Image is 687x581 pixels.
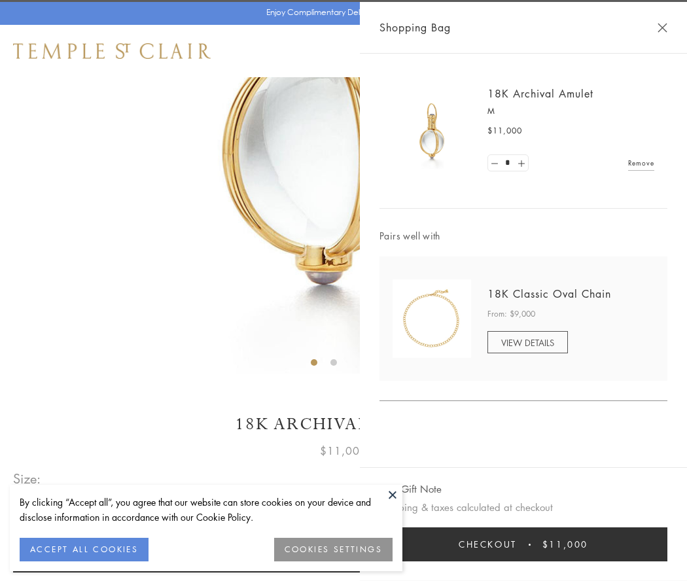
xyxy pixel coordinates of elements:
[20,538,149,561] button: ACCEPT ALL COOKIES
[379,499,667,516] p: Shipping & taxes calculated at checkout
[487,331,568,353] a: VIEW DETAILS
[514,155,527,171] a: Set quantity to 2
[542,537,588,552] span: $11,000
[488,155,501,171] a: Set quantity to 0
[379,481,442,497] button: Add Gift Note
[487,287,611,301] a: 18K Classic Oval Chain
[20,495,393,525] div: By clicking “Accept all”, you agree that our website can store cookies on your device and disclos...
[393,279,471,358] img: N88865-OV18
[13,413,674,436] h1: 18K Archival Amulet
[487,105,654,118] p: M
[487,308,535,321] span: From: $9,000
[459,537,517,552] span: Checkout
[628,156,654,170] a: Remove
[658,23,667,33] button: Close Shopping Bag
[274,538,393,561] button: COOKIES SETTINGS
[487,124,522,137] span: $11,000
[13,468,42,489] span: Size:
[393,92,471,170] img: 18K Archival Amulet
[320,442,367,459] span: $11,000
[13,43,211,59] img: Temple St. Clair
[266,6,415,19] p: Enjoy Complimentary Delivery & Returns
[379,19,451,36] span: Shopping Bag
[379,228,667,243] span: Pairs well with
[487,86,593,101] a: 18K Archival Amulet
[501,336,554,349] span: VIEW DETAILS
[379,527,667,561] button: Checkout $11,000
